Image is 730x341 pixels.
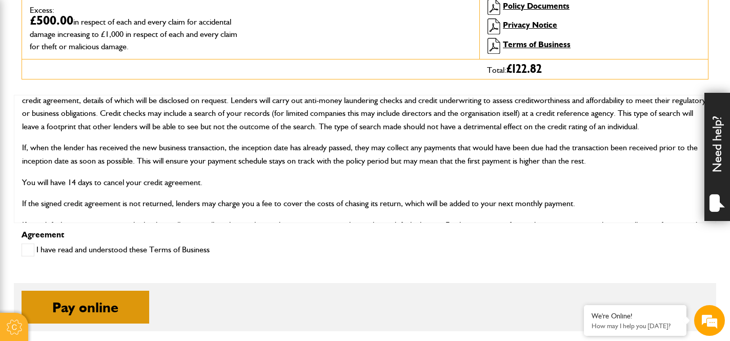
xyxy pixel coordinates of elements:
[22,244,210,256] label: I have read and understood these Terms of Business
[139,266,186,279] em: Start Chat
[22,218,708,245] p: If you default on your payments, the lenders will try to collect the initial missed payment again...
[22,141,708,167] p: If, when the lender has received the new business transaction, the inception date has already pas...
[503,20,557,30] a: Privacy Notice
[503,1,570,11] a: Policy Documents
[30,6,243,14] dt: Excess:
[30,14,243,51] dd: £500.00
[22,291,149,324] button: Pay online
[13,155,187,178] input: Enter your phone number
[53,57,172,71] div: Chat with us now
[30,17,237,51] span: in respect of each and every claim for accidental damage increasing to £1,000 in respect of each ...
[592,312,679,320] div: We're Online!
[13,186,187,257] textarea: Type your message and hit 'Enter'
[704,93,730,221] div: Need help?
[22,197,708,210] p: If the signed credit agreement is not returned, lenders may charge you a fee to cover the costs o...
[13,95,187,117] input: Enter your last name
[503,39,571,49] a: Terms of Business
[506,63,542,75] span: £
[22,176,708,189] p: You will have 14 days to cancel your credit agreement.
[512,63,542,75] span: 122.82
[479,59,708,79] div: Total:
[13,125,187,148] input: Enter your email address
[592,322,679,330] p: How may I help you today?
[168,5,193,30] div: Minimize live chat window
[17,57,43,71] img: d_20077148190_company_1631870298795_20077148190
[22,81,708,133] p: Where we arrange credit we act as an independent credit broker and arrange credit with either you...
[22,231,708,239] p: Agreement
